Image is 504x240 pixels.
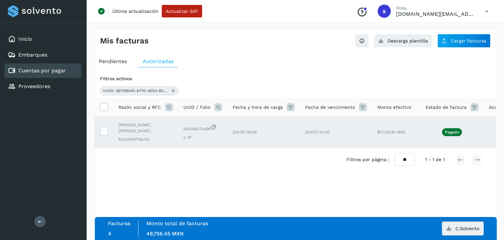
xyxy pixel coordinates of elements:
[374,34,432,48] button: Descarga plantilla
[118,122,173,134] span: [PERSON_NAME] [PERSON_NAME]
[305,130,330,134] span: [DATE] 00:00
[305,104,355,111] span: Fecha de vencimiento
[103,88,169,94] span: UUID: 3b729b40-b710-4253-8377-bb026a17e29f
[388,38,428,43] span: Descarga plantilla
[346,156,389,163] span: Filtros por página :
[5,79,81,94] div: Proveedores
[143,58,174,64] span: Autorizadas
[146,230,184,237] span: 49,756.45 MXN
[18,36,32,42] a: Inicio
[455,226,479,231] span: C.Solvento
[183,104,210,111] span: UUID / Folio
[396,11,475,17] p: solvento.sl@segmail.co
[426,104,467,111] span: Estado de factura
[5,48,81,62] div: Embarques
[5,63,81,78] div: Cuentas por pagar
[437,34,491,48] button: Cargar facturas
[108,220,130,227] label: Facturas
[425,156,445,163] span: 1 - 1 de 1
[5,32,81,46] div: Inicio
[451,38,486,43] span: Cargar facturas
[233,104,283,111] span: Fecha y hora de carga
[18,83,50,89] a: Proveedores
[118,136,173,142] span: ROGA740718JC4
[162,5,202,17] button: Actualizar SAT
[445,130,459,134] p: Pagado
[183,134,222,140] span: C 47
[377,104,411,111] span: Monto efectivo
[112,8,158,14] p: Última actualización
[100,86,179,95] div: UUID: 3b729b40-b710-4253-8377-bb026a17e29f
[99,58,127,64] span: Pendientes
[18,52,47,58] a: Embarques
[100,75,491,82] div: Filtros activos
[166,9,198,13] span: Actualizar SAT
[100,36,149,46] h4: Mis facturas
[442,222,484,235] button: C.Solvento
[118,104,161,111] span: Razón social y RFC
[377,130,405,134] span: $17,215.81 MXN
[233,130,257,134] span: [DATE] 19:09
[183,124,222,132] span: bb026a17e29f
[396,5,475,11] p: Hola,
[18,67,66,74] a: Cuentas por pagar
[108,230,111,237] span: 4
[146,220,208,227] label: Monto total de facturas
